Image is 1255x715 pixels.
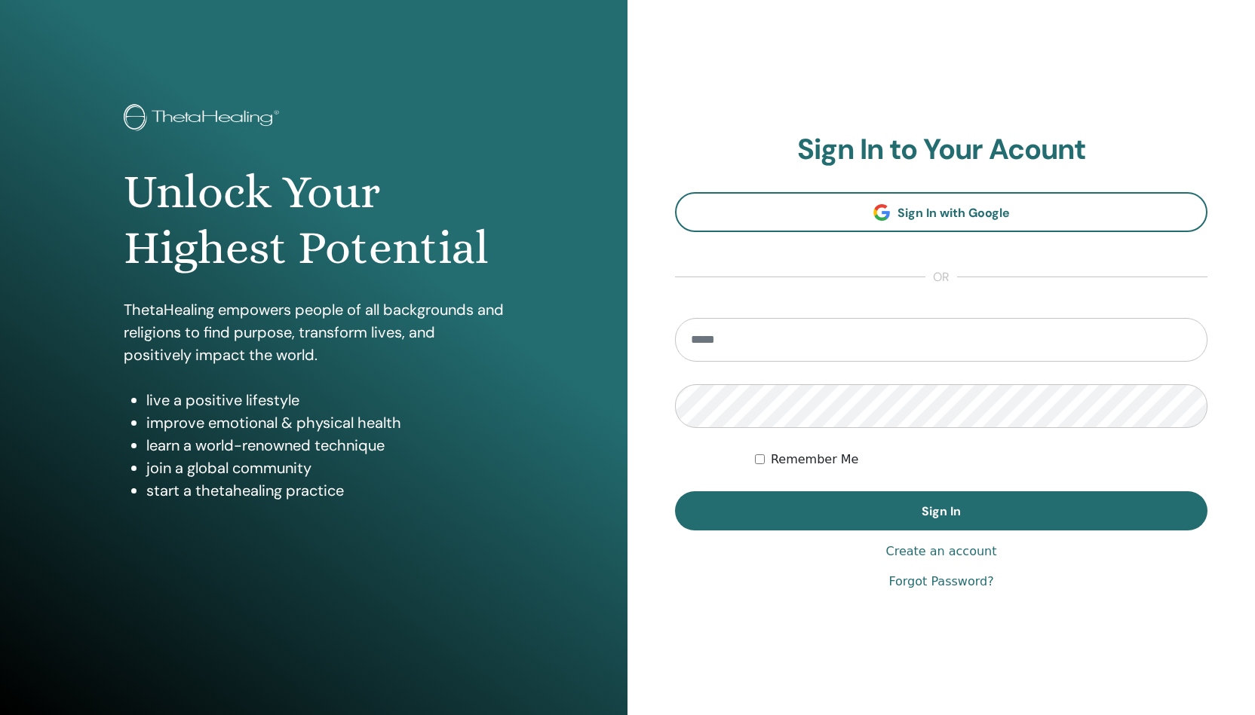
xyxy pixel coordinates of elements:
p: ThetaHealing empowers people of all backgrounds and religions to find purpose, transform lives, a... [124,298,505,366]
a: Sign In with Google [675,192,1207,232]
li: start a thetahealing practice [146,479,505,502]
li: learn a world-renowned technique [146,434,505,457]
a: Create an account [885,542,996,561]
span: Sign In [922,503,961,519]
li: improve emotional & physical health [146,411,505,434]
li: live a positive lifestyle [146,389,505,411]
h2: Sign In to Your Acount [675,133,1207,167]
a: Forgot Password? [888,573,993,591]
span: Sign In with Google [898,205,1010,221]
h1: Unlock Your Highest Potential [124,164,505,277]
span: or [925,268,957,286]
div: Keep me authenticated indefinitely or until I manually logout [755,451,1207,469]
label: Remember Me [771,451,859,469]
li: join a global community [146,457,505,479]
button: Sign In [675,491,1207,530]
